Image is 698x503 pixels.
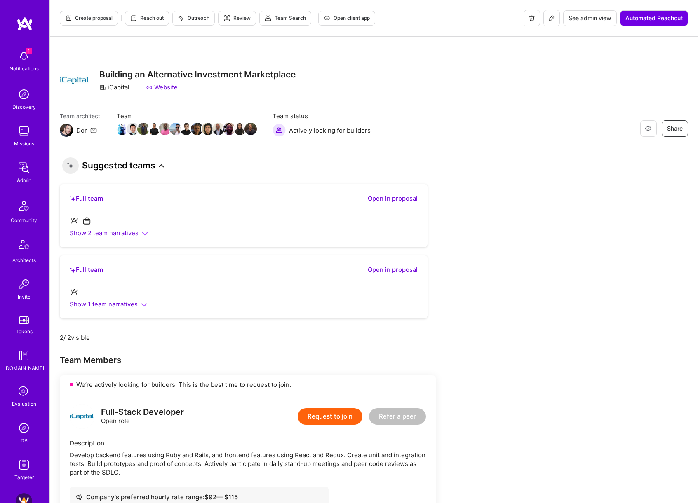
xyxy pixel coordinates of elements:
[244,123,257,135] img: Team Member Avatar
[181,122,192,136] a: Team Member Avatar
[99,69,296,80] h3: Building an Alternative Investment Marketplace
[70,194,103,203] p: Full team
[12,256,36,264] div: Architects
[141,302,147,308] i: icon ArrowDownSecondary
[16,123,32,139] img: teamwork
[125,11,169,26] button: Reach out
[146,83,178,91] a: Website
[16,86,32,103] img: discovery
[169,123,182,135] img: Team Member Avatar
[67,162,74,169] i: icon SuggestedTeamsInactive
[16,327,33,336] div: Tokens
[137,123,150,135] img: Team Member Avatar
[202,123,214,135] img: Team Member Avatar
[19,316,29,324] img: tokens
[21,436,28,445] div: DB
[101,408,184,416] div: Full-Stack Developer
[62,157,164,174] h3: Suggested teams
[11,216,37,225] div: Community
[60,66,89,95] img: Company Logo
[235,122,245,136] a: Team Member Avatar
[16,456,32,473] img: Skill Targeter
[369,408,426,425] button: Refer a peer
[273,124,286,137] img: Actively looking for builders
[148,123,160,135] img: Team Member Avatar
[265,14,306,22] span: Team Search
[202,122,213,136] a: Team Member Avatar
[667,124,683,133] span: Share
[159,163,164,168] i: icon ArrowDownBlack
[212,123,225,135] img: Team Member Avatar
[99,83,129,91] div: iCapital
[159,123,171,135] img: Team Member Avatar
[99,84,106,91] i: icon CompanyGray
[259,11,311,26] button: Team Search
[117,112,256,120] span: Team
[234,123,246,135] img: Team Member Avatar
[70,267,76,274] i: icon StarsPurple
[172,11,215,26] button: Outreach
[60,112,100,120] span: Team architect
[14,236,34,256] img: Architects
[101,408,184,425] div: Open role
[16,384,32,400] i: icon SelectionTeam
[60,333,90,342] p: 2 / 2 visible
[178,14,209,22] span: Outreach
[60,124,73,137] img: Team Architect
[26,48,32,54] span: 1
[60,355,436,365] div: Team Members
[9,64,39,73] div: Notifications
[192,122,202,136] a: Team Member Avatar
[318,11,375,26] button: Open client app
[142,231,148,237] i: icon ArrowDownSecondary
[645,125,651,132] i: icon EyeClosed
[18,292,31,301] div: Invite
[298,408,362,425] button: Request to join
[70,196,76,202] i: icon StarsPurple
[368,194,418,203] button: Open in proposal
[60,157,167,184] button: Suggested teams
[70,404,94,429] img: logo
[620,10,688,26] button: Automated Reachout
[70,451,426,477] div: Develop backend features using Ruby and Rails, and frontend features using React and Redux. Creat...
[17,176,31,185] div: Admin
[14,139,34,148] div: Missions
[16,420,32,436] img: Admin Search
[223,123,235,135] img: Team Member Avatar
[149,122,160,136] a: Team Member Avatar
[180,123,193,135] img: Team Member Avatar
[90,127,97,133] i: icon Mail
[245,122,256,136] a: Team Member Avatar
[324,14,370,22] span: Open client app
[12,400,36,408] div: Evaluation
[563,10,617,26] button: See admin view
[117,122,127,136] a: Team Member Avatar
[16,16,33,31] img: logo
[76,126,87,135] div: Dor
[138,122,149,136] a: Team Member Avatar
[191,123,203,135] img: Team Member Avatar
[14,196,34,216] img: Community
[16,347,32,364] img: guide book
[116,123,128,135] img: Team Member Avatar
[82,216,92,226] i: icon WorkConnection
[70,300,147,309] button: Show 1 team narratives
[569,14,611,22] span: See admin view
[127,122,138,136] a: Team Member Avatar
[16,159,32,176] img: admin teamwork
[130,14,164,22] span: Reach out
[16,48,32,64] img: bell
[273,112,371,120] span: Team status
[60,375,436,394] div: We’re actively looking for builders. This is the best time to request to join.
[170,122,181,136] a: Team Member Avatar
[76,494,82,500] i: icon Cash
[4,364,44,372] div: [DOMAIN_NAME]
[70,229,148,237] button: Show 2 team narratives
[12,103,36,111] div: Discovery
[60,11,118,26] button: Create proposal
[70,288,79,297] i: icon ATeamGray
[70,265,103,274] p: Full team
[65,14,113,22] span: Create proposal
[218,11,256,26] button: Review
[289,126,371,135] span: Actively looking for builders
